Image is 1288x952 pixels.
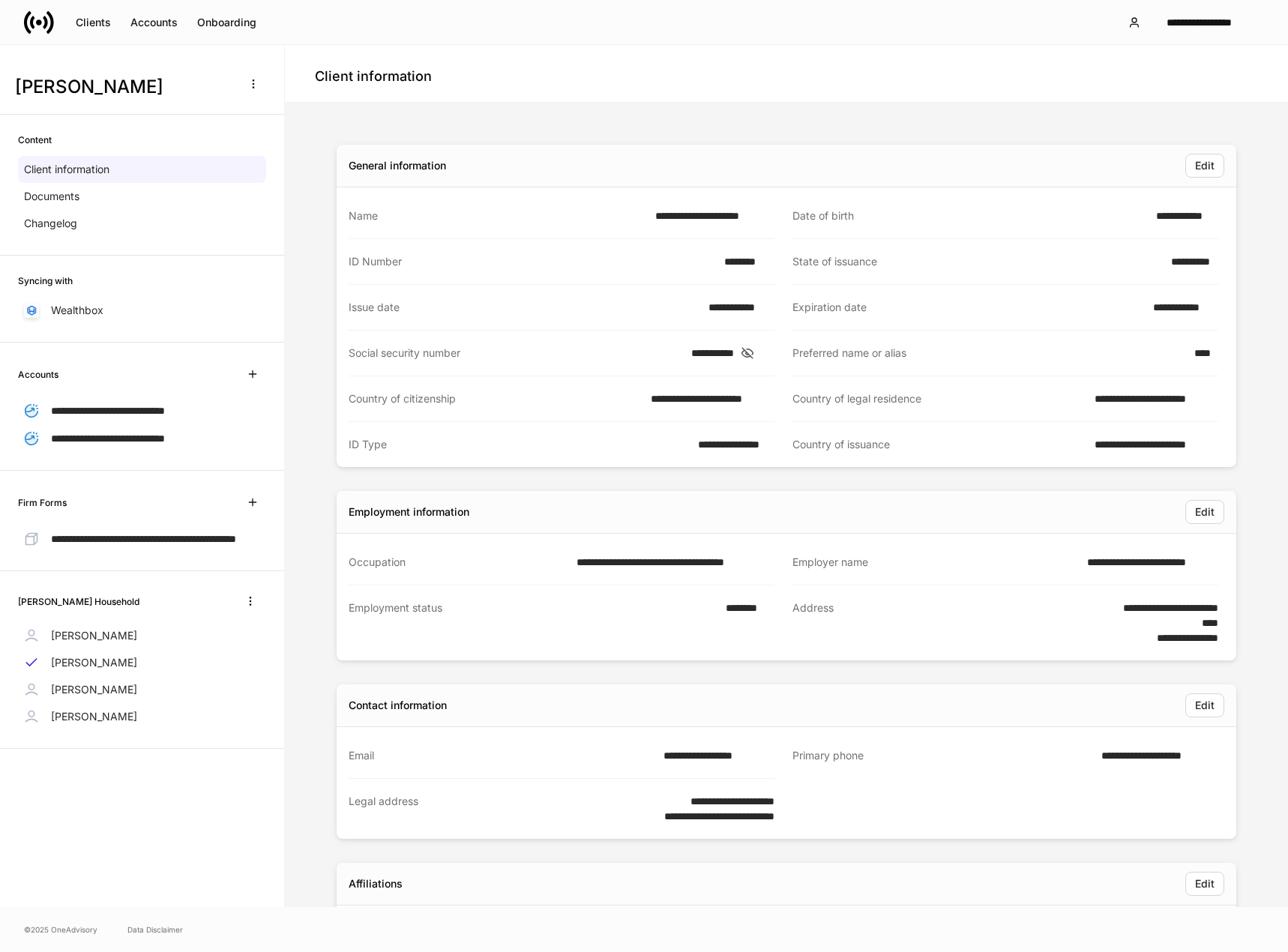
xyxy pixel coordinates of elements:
div: Name [349,208,646,223]
div: Affiliations [349,876,403,891]
div: Preferred name or alias [792,346,1185,361]
button: Onboarding [187,10,266,34]
p: Documents [24,189,79,204]
p: Changelog [24,216,77,231]
button: Edit [1185,693,1224,717]
div: Occupation [349,555,568,570]
div: Issue date [349,300,699,315]
button: Edit [1185,872,1224,896]
div: Employment status [349,600,717,645]
h6: Syncing with [18,274,73,288]
div: ID Number [349,254,715,269]
div: Edit [1195,507,1215,517]
div: Edit [1195,879,1215,889]
h3: [PERSON_NAME] [15,75,232,99]
a: Client information [18,156,266,183]
p: [PERSON_NAME] [51,655,137,670]
div: Primary phone [792,748,1092,764]
p: Wealthbox [51,303,103,318]
div: Onboarding [197,17,256,28]
a: Documents [18,183,266,210]
div: Date of birth [792,208,1147,223]
h6: Content [18,133,52,147]
a: Data Disclaimer [127,924,183,936]
p: [PERSON_NAME] [51,628,137,643]
div: General information [349,158,446,173]
button: Edit [1185,154,1224,178]
div: Country of citizenship [349,391,642,406]
h6: Accounts [18,367,58,382]
div: Contact information [349,698,447,713]
div: Accounts [130,17,178,28]
div: Email [349,748,654,763]
button: Clients [66,10,121,34]
div: Expiration date [792,300,1144,315]
div: Employment information [349,504,469,519]
h6: Firm Forms [18,495,67,510]
div: Social security number [349,346,682,361]
a: [PERSON_NAME] [18,703,266,730]
div: Address [792,600,1076,645]
div: Employer name [792,555,1078,570]
p: Client information [24,162,109,177]
div: Edit [1195,700,1215,711]
div: Legal address [349,794,607,824]
div: Country of issuance [792,437,1086,452]
h6: [PERSON_NAME] Household [18,594,139,609]
div: Clients [76,17,111,28]
h4: Client information [315,67,432,85]
div: State of issuance [792,254,1162,269]
div: Country of legal residence [792,391,1086,406]
a: [PERSON_NAME] [18,649,266,676]
span: © 2025 OneAdvisory [24,924,97,936]
a: [PERSON_NAME] [18,622,266,649]
div: ID Type [349,437,689,452]
p: [PERSON_NAME] [51,709,137,724]
a: Changelog [18,210,266,237]
p: [PERSON_NAME] [51,682,137,697]
a: Wealthbox [18,297,266,324]
button: Edit [1185,500,1224,524]
a: [PERSON_NAME] [18,676,266,703]
button: Accounts [121,10,187,34]
div: Edit [1195,160,1215,171]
